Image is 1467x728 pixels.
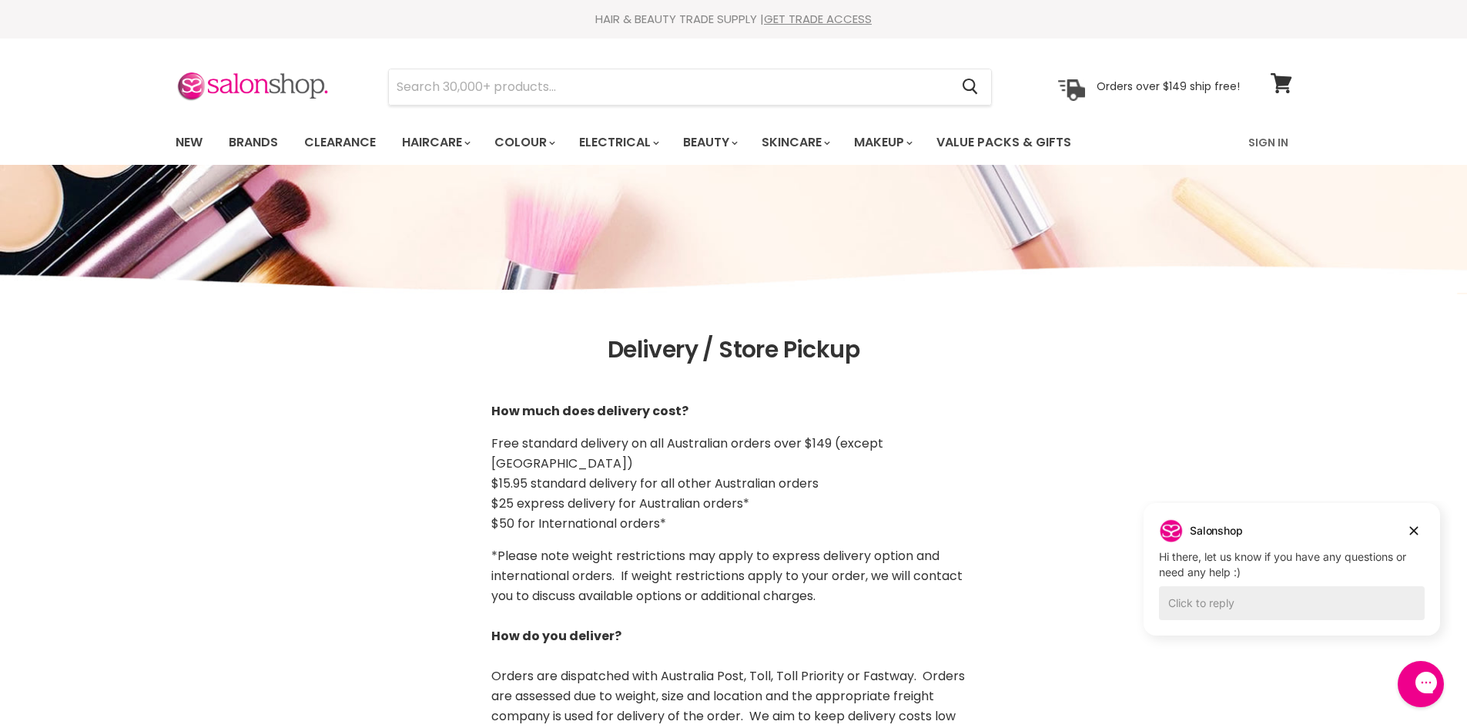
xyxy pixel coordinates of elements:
[568,126,668,159] a: Electrical
[164,126,214,159] a: New
[491,627,621,645] b: How do you deliver?
[925,126,1083,159] a: Value Packs & Gifts
[950,69,991,105] button: Search
[842,126,922,159] a: Makeup
[176,337,1292,364] h1: Delivery / Store Pickup
[483,126,564,159] a: Colour
[491,402,688,420] strong: How much does delivery cost?
[390,126,480,159] a: Haircare
[1097,79,1240,93] p: Orders over $149 ship free!
[491,515,666,532] span: $50 for International orders*
[672,126,747,159] a: Beauty
[388,69,992,106] form: Product
[217,126,290,159] a: Brands
[1132,501,1452,659] iframe: Gorgias live chat campaigns
[389,69,950,105] input: Search
[293,126,387,159] a: Clearance
[164,120,1161,165] ul: Main menu
[491,475,819,492] span: $15.95 standard delivery for all other Australian orders
[491,547,963,605] span: *Please note weight restrictions may apply to express delivery option and international orders. I...
[156,120,1311,165] nav: Main
[491,495,749,512] span: $25 express delivery for Australian orders*
[491,434,883,472] span: Free standard delivery on all Australian orders over $149 (except [GEOGRAPHIC_DATA])
[1390,656,1452,713] iframe: Gorgias live chat messenger
[1239,126,1298,159] a: Sign In
[764,11,872,27] a: GET TRADE ACCESS
[156,12,1311,27] div: HAIR & BEAUTY TRADE SUPPLY |
[750,126,839,159] a: Skincare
